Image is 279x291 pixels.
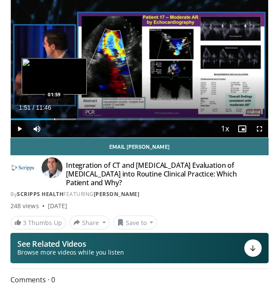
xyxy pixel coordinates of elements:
[11,120,28,137] button: Play
[19,104,30,111] span: 1:51
[69,216,110,229] button: Share
[17,239,124,248] p: See Related Videos
[10,161,35,175] img: Scripps Health
[17,248,124,257] span: Browse more videos while you listen
[251,120,268,137] button: Fullscreen
[10,190,269,198] div: By FEATURING
[113,216,158,229] button: Save to
[66,161,248,187] h4: Integration of CT and [MEDICAL_DATA] Evaluation of [MEDICAL_DATA] into Routine Clinical Practice:...
[11,118,268,120] div: Progress Bar
[33,104,34,111] span: /
[10,138,269,155] a: Email [PERSON_NAME]
[10,233,269,263] button: See Related Videos Browse more videos while you listen
[23,219,26,227] span: 3
[10,202,39,210] span: 248 views
[22,58,87,95] img: image.jpeg
[10,216,66,229] a: 3 Thumbs Up
[216,120,233,137] button: Playback Rate
[48,202,67,210] div: [DATE]
[17,190,63,198] a: Scripps Health
[42,157,62,178] img: Avatar
[94,190,140,198] a: [PERSON_NAME]
[233,120,251,137] button: Enable picture-in-picture mode
[28,120,46,137] button: Mute
[36,104,51,111] span: 11:46
[10,274,269,285] span: Comments 0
